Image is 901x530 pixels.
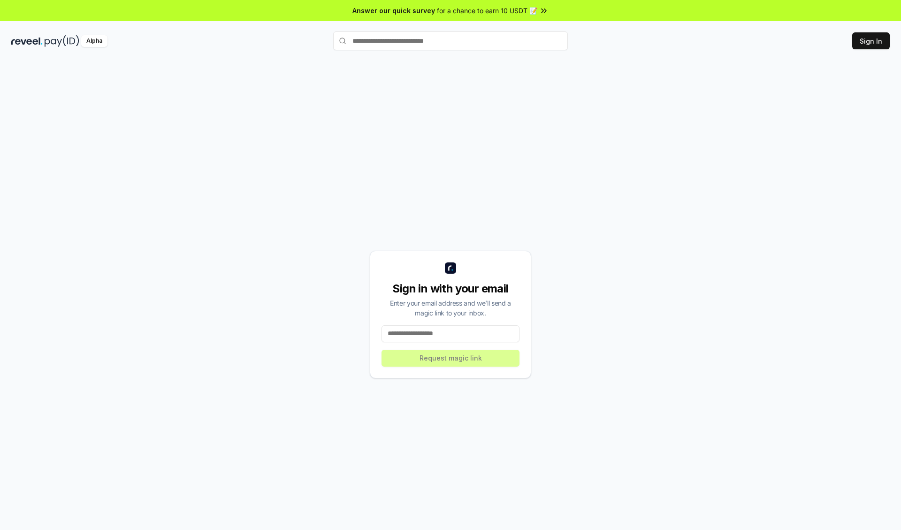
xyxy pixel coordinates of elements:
img: logo_small [445,262,456,274]
div: Enter your email address and we’ll send a magic link to your inbox. [382,298,519,318]
div: Alpha [81,35,107,47]
img: reveel_dark [11,35,43,47]
div: Sign in with your email [382,281,519,296]
span: for a chance to earn 10 USDT 📝 [437,6,537,15]
button: Sign In [852,32,890,49]
img: pay_id [45,35,79,47]
span: Answer our quick survey [352,6,435,15]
